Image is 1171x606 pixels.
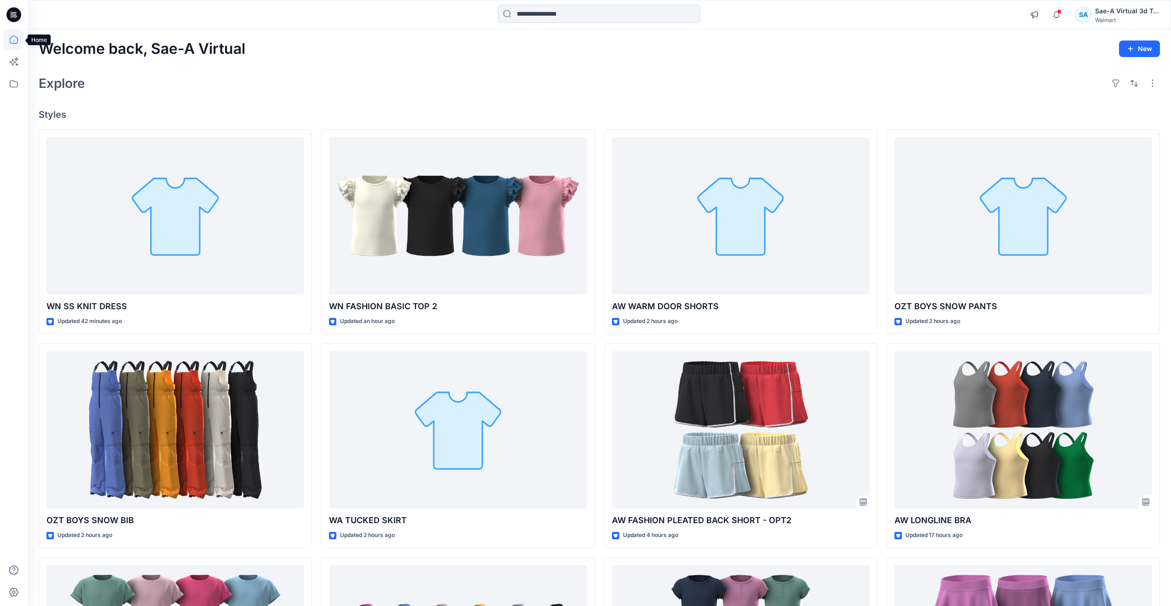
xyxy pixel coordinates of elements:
p: AW LONGLINE BRA [894,514,1152,527]
a: AW WARM DOOR SHORTS [612,137,870,295]
p: AW FASHION PLEATED BACK SHORT - OPT2 [612,514,870,527]
p: Updated 42 minutes ago [58,317,122,326]
p: WA TUCKED SKIRT [329,514,587,527]
div: SA [1075,6,1091,23]
p: AW WARM DOOR SHORTS [612,300,870,313]
p: Updated an hour ago [340,317,395,326]
p: WN FASHION BASIC TOP 2 [329,300,587,313]
p: Updated 4 hours ago [623,531,678,540]
h2: Explore [39,76,85,91]
p: Updated 2 hours ago [340,531,395,540]
p: Updated 17 hours ago [906,531,963,540]
button: New [1119,40,1160,57]
p: Updated 2 hours ago [58,531,112,540]
p: WN SS KNIT DRESS [46,300,304,313]
p: OZT BOYS SNOW BIB [46,514,304,527]
a: AW FASHION PLEATED BACK SHORT - OPT2 [612,351,870,509]
p: Updated 2 hours ago [906,317,960,326]
h4: Styles [39,109,1160,120]
a: AW LONGLINE BRA [894,351,1152,509]
p: OZT BOYS SNOW PANTS [894,300,1152,313]
a: OZT BOYS SNOW PANTS [894,137,1152,295]
div: Sae-A Virtual 3d Team [1095,6,1159,17]
p: Updated 2 hours ago [623,317,678,326]
a: WA TUCKED SKIRT [329,351,587,509]
a: WN SS KNIT DRESS [46,137,304,295]
div: Walmart [1095,17,1159,23]
h2: Welcome back, Sae-A Virtual [39,40,245,58]
a: OZT BOYS SNOW BIB [46,351,304,509]
a: WN FASHION BASIC TOP 2 [329,137,587,295]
